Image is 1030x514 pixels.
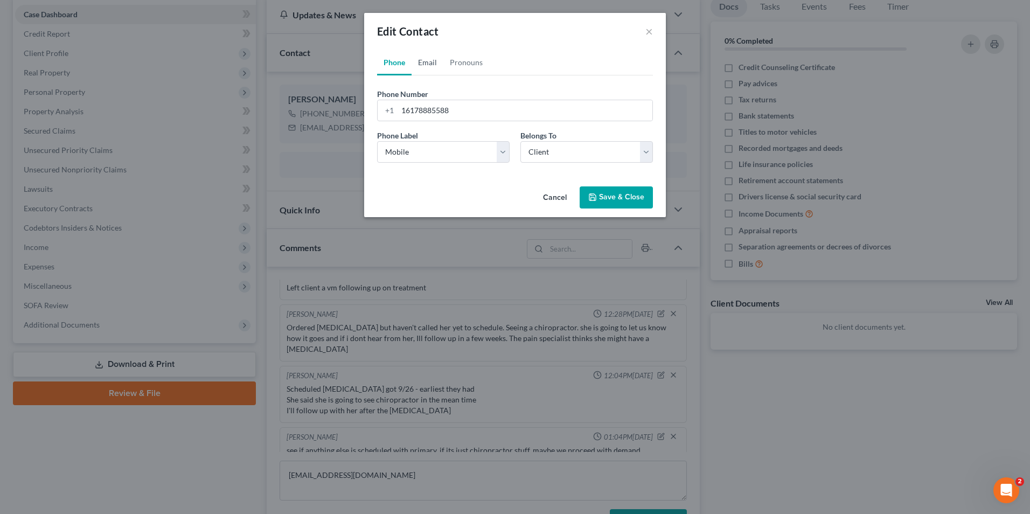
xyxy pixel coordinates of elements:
a: Phone [377,50,412,75]
a: Pronouns [443,50,489,75]
button: Save & Close [580,186,653,209]
a: Email [412,50,443,75]
button: × [645,25,653,38]
div: +1 [378,100,398,121]
span: Belongs To [520,131,556,140]
span: Phone Label [377,131,418,140]
button: Cancel [534,187,575,209]
span: 2 [1015,477,1024,486]
span: Edit Contact [377,25,439,38]
iframe: Intercom live chat [993,477,1019,503]
input: ###-###-#### [398,100,652,121]
span: Phone Number [377,89,428,99]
